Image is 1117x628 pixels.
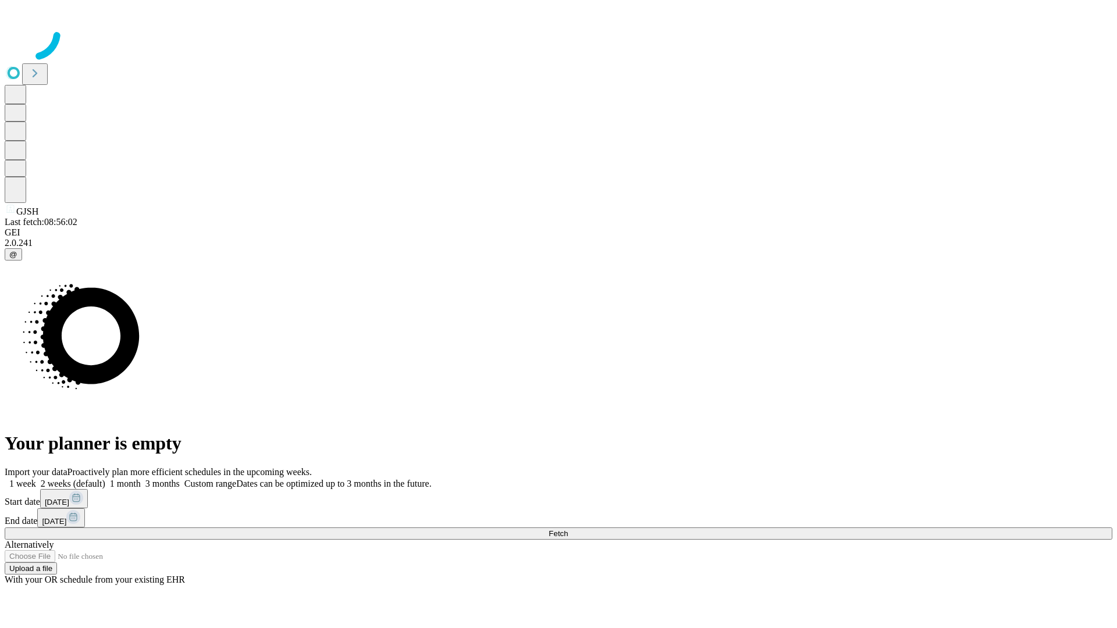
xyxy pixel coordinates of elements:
[5,489,1112,508] div: Start date
[40,489,88,508] button: [DATE]
[236,479,431,488] span: Dates can be optimized up to 3 months in the future.
[5,433,1112,454] h1: Your planner is empty
[5,248,22,261] button: @
[549,529,568,538] span: Fetch
[41,479,105,488] span: 2 weeks (default)
[16,206,38,216] span: GJSH
[5,227,1112,238] div: GEI
[110,479,141,488] span: 1 month
[5,508,1112,527] div: End date
[45,498,69,506] span: [DATE]
[5,527,1112,540] button: Fetch
[5,575,185,584] span: With your OR schedule from your existing EHR
[5,217,77,227] span: Last fetch: 08:56:02
[5,562,57,575] button: Upload a file
[67,467,312,477] span: Proactively plan more efficient schedules in the upcoming weeks.
[37,508,85,527] button: [DATE]
[5,238,1112,248] div: 2.0.241
[9,250,17,259] span: @
[5,540,54,549] span: Alternatively
[9,479,36,488] span: 1 week
[5,467,67,477] span: Import your data
[145,479,180,488] span: 3 months
[184,479,236,488] span: Custom range
[42,517,66,526] span: [DATE]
